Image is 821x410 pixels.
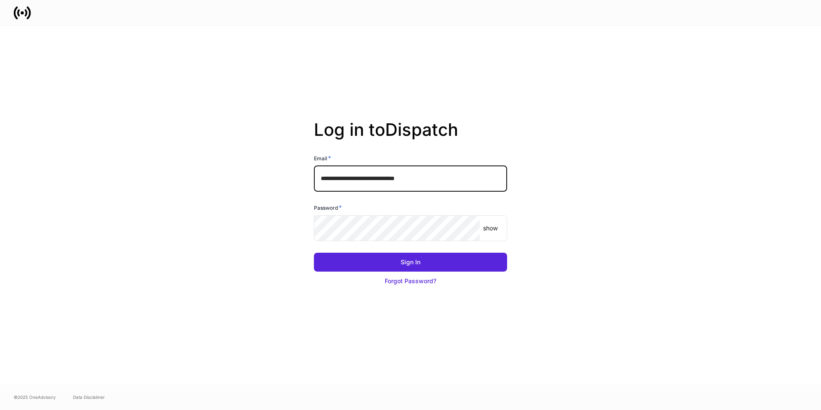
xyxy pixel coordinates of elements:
h6: Password [314,203,342,212]
p: show [483,224,498,233]
div: Sign In [401,258,420,266]
h6: Email [314,154,331,162]
button: Sign In [314,253,507,272]
h2: Log in to Dispatch [314,119,507,154]
div: Forgot Password? [385,277,436,285]
a: Data Disclaimer [73,394,105,401]
span: © 2025 OneAdvisory [14,394,56,401]
button: Forgot Password? [314,272,507,291]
